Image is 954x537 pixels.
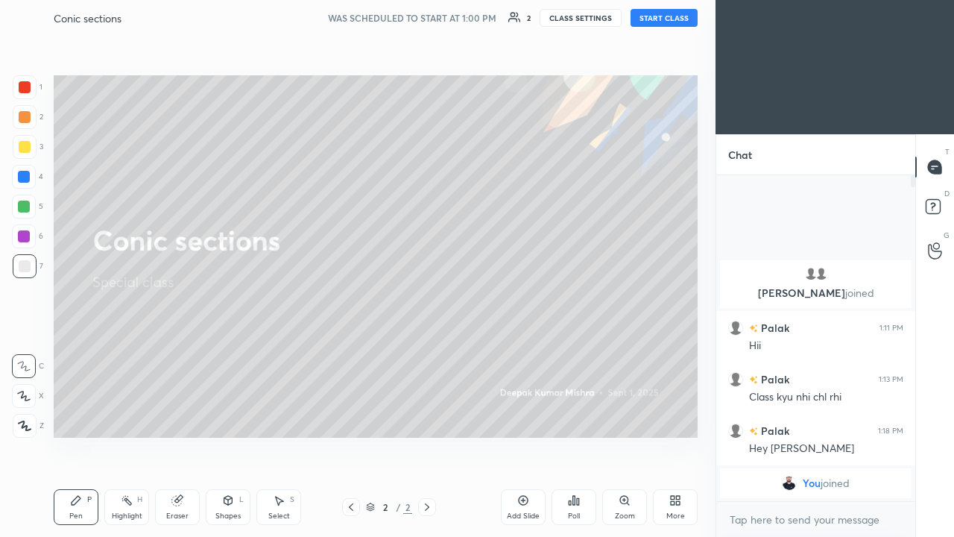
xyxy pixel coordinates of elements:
[568,512,580,520] div: Poll
[12,354,44,378] div: C
[758,320,789,336] h6: Palak
[507,512,540,520] div: Add Slide
[13,105,43,129] div: 2
[878,427,903,436] div: 1:18 PM
[12,384,44,408] div: X
[13,254,43,278] div: 7
[69,512,83,520] div: Pen
[112,512,142,520] div: Highlight
[944,188,950,199] p: D
[631,9,698,27] button: START CLASS
[239,496,244,503] div: L
[803,266,818,281] img: default.png
[879,375,903,384] div: 1:13 PM
[944,230,950,241] p: G
[403,500,412,514] div: 2
[758,371,789,387] h6: Palak
[782,476,797,491] img: 7c2f8db92f994768b0658335c05f33a0.jpg
[166,512,189,520] div: Eraser
[728,372,743,387] img: default.png
[729,287,903,299] p: [PERSON_NAME]
[814,266,829,281] img: default.png
[749,427,758,436] img: no-rating-badge.077c3623.svg
[396,503,400,512] div: /
[137,496,142,503] div: H
[12,224,43,248] div: 6
[728,321,743,336] img: default.png
[13,414,44,438] div: Z
[290,496,294,503] div: S
[749,390,903,405] div: Class kyu nhi chl rhi
[758,423,789,439] h6: Palak
[666,512,685,520] div: More
[378,503,393,512] div: 2
[749,442,903,456] div: Hey [PERSON_NAME]
[527,14,531,22] div: 2
[615,512,635,520] div: Zoom
[716,135,764,175] p: Chat
[749,376,758,384] img: no-rating-badge.077c3623.svg
[803,477,821,489] span: You
[215,512,241,520] div: Shapes
[845,286,874,300] span: joined
[268,512,290,520] div: Select
[12,195,43,219] div: 5
[728,424,743,439] img: default.png
[13,75,42,99] div: 1
[716,257,915,501] div: grid
[879,324,903,333] div: 1:11 PM
[945,146,950,157] p: T
[12,165,43,189] div: 4
[87,496,92,503] div: P
[749,324,758,333] img: no-rating-badge.077c3623.svg
[328,11,496,25] h5: WAS SCHEDULED TO START AT 1:00 PM
[749,339,903,354] div: Hii
[821,477,850,489] span: joined
[54,11,121,25] h4: Conic sections
[540,9,622,27] button: CLASS SETTINGS
[13,135,43,159] div: 3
